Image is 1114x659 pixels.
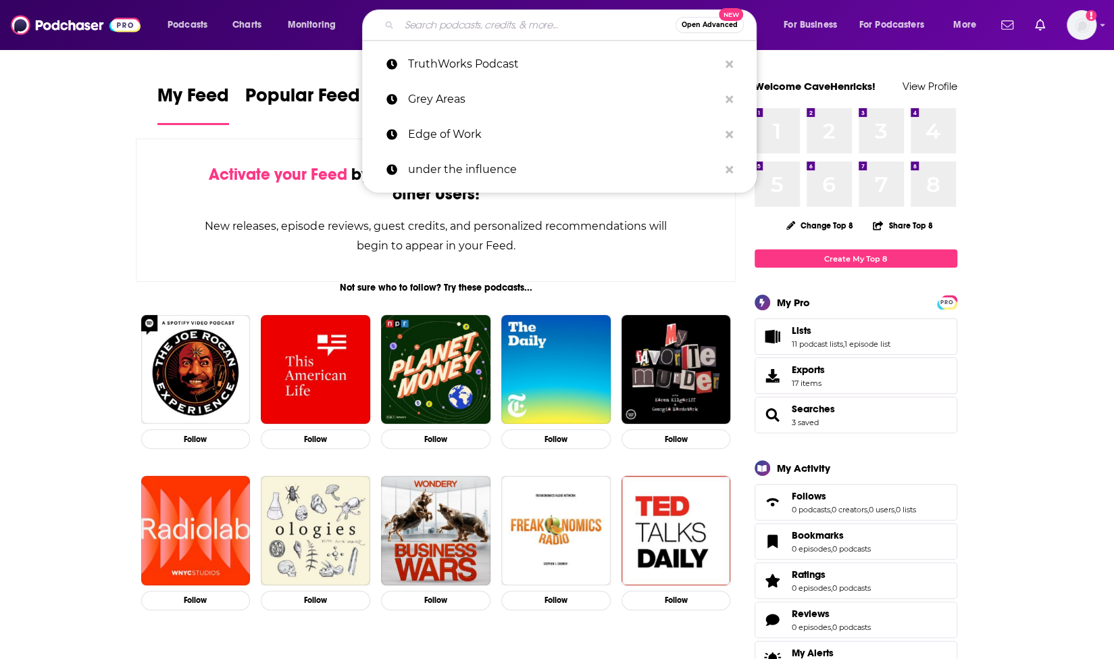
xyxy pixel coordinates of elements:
button: Follow [141,429,251,449]
a: Searches [792,403,835,415]
span: Reviews [792,608,830,620]
span: Open Advanced [682,22,738,28]
p: under the influence [408,152,719,187]
a: Exports [755,358,957,394]
span: Logged in as CaveHenricks [1067,10,1096,40]
a: 11 podcast lists [792,339,843,349]
a: 0 podcasts [792,505,830,514]
span: 17 items [792,379,825,388]
a: View Profile [903,80,957,93]
a: Bookmarks [759,532,786,551]
a: Reviews [759,610,786,629]
a: Follows [759,493,786,512]
a: 0 episodes [792,623,831,632]
span: , [831,544,832,554]
div: New releases, episode reviews, guest credits, and personalized recommendations will begin to appe... [204,216,668,255]
input: Search podcasts, credits, & more... [399,14,676,36]
div: Not sure who to follow? Try these podcasts... [136,282,736,293]
span: , [831,623,832,632]
img: Podchaser - Follow, Share and Rate Podcasts [11,12,141,38]
button: Follow [261,591,370,610]
span: Charts [232,16,261,34]
p: Grey Areas [408,82,719,117]
p: Edge of Work [408,117,719,152]
img: This American Life [261,315,370,424]
div: My Activity [777,462,830,474]
a: Grey Areas [362,82,757,117]
a: Ratings [759,571,786,590]
button: Follow [501,429,611,449]
a: The Joe Rogan Experience [141,315,251,424]
a: Bookmarks [792,529,871,541]
a: 1 episode list [844,339,890,349]
button: Follow [381,591,490,610]
img: The Daily [501,315,611,424]
span: Bookmarks [792,529,844,541]
a: My Feed [157,84,229,125]
img: User Profile [1067,10,1096,40]
img: Planet Money [381,315,490,424]
button: Follow [261,429,370,449]
button: Change Top 8 [778,217,862,234]
a: 0 podcasts [832,583,871,593]
button: Open AdvancedNew [676,17,744,33]
a: Ologies with Alie Ward [261,476,370,585]
a: Reviews [792,608,871,620]
a: 0 episodes [792,544,831,554]
span: Ratings [792,568,826,581]
button: open menu [851,14,944,36]
a: 0 lists [896,505,916,514]
a: Edge of Work [362,117,757,152]
span: Reviews [755,602,957,638]
button: Share Top 8 [872,212,933,239]
span: New [719,8,743,21]
span: My Alerts [792,647,834,659]
span: Lists [792,324,811,337]
span: Activate your Feed [209,164,347,185]
button: Follow [381,429,490,449]
a: Charts [224,14,270,36]
span: , [831,583,832,593]
a: Lists [792,324,890,337]
a: 0 creators [832,505,867,514]
button: open menu [774,14,854,36]
a: PRO [939,297,955,307]
a: My Favorite Murder with Karen Kilgariff and Georgia Hardstark [622,315,731,424]
span: Searches [755,397,957,433]
img: Radiolab [141,476,251,585]
span: Exports [792,364,825,376]
a: under the influence [362,152,757,187]
a: Ratings [792,568,871,581]
span: More [953,16,976,34]
img: Business Wars [381,476,490,585]
button: Follow [622,429,731,449]
span: Follows [755,484,957,520]
span: Podcasts [168,16,207,34]
span: , [830,505,832,514]
a: Searches [759,406,786,424]
button: Follow [501,591,611,610]
button: Follow [622,591,731,610]
button: open menu [944,14,993,36]
p: TruthWorks Podcast [408,47,719,82]
svg: Add a profile image [1086,10,1096,21]
a: Popular Feed [245,84,360,125]
span: Popular Feed [245,84,360,115]
a: 0 episodes [792,583,831,593]
span: Ratings [755,562,957,599]
a: 0 podcasts [832,623,871,632]
a: 0 users [869,505,894,514]
img: TED Talks Daily [622,476,731,585]
a: 3 saved [792,418,819,427]
a: Create My Top 8 [755,249,957,268]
